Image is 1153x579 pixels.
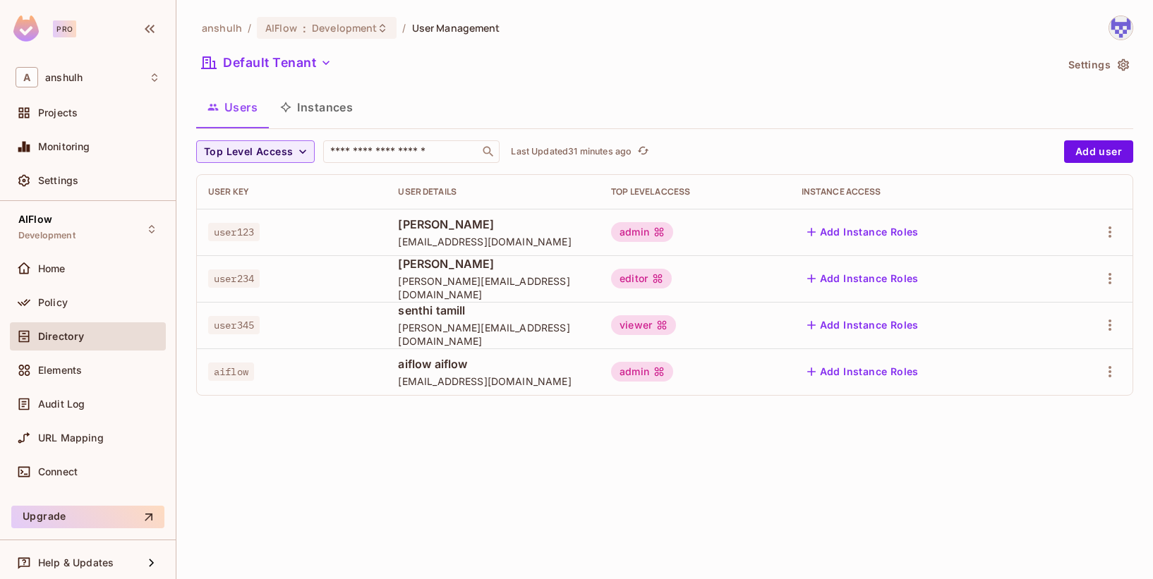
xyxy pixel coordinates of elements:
div: admin [611,362,673,382]
button: Add Instance Roles [802,267,924,290]
span: user345 [208,316,260,334]
span: Elements [38,365,82,376]
span: Help & Updates [38,557,114,568]
span: Connect [38,466,78,477]
span: A [16,67,38,87]
span: User Management [412,21,500,35]
button: Default Tenant [196,51,337,74]
span: Top Level Access [204,143,293,161]
span: Projects [38,107,78,118]
div: User Details [398,186,588,197]
span: aiflow [208,362,254,381]
span: Audit Log [38,398,85,410]
span: URL Mapping [38,432,104,444]
span: [PERSON_NAME][EMAIL_ADDRESS][DOMAIN_NAME] [398,274,588,301]
img: anshulh.work@gmail.com [1109,16,1133,39]
span: [PERSON_NAME][EMAIL_ADDRESS][DOMAIN_NAME] [398,321,588,348]
div: Top Level Access [611,186,778,197]
div: Instance Access [802,186,1040,197]
span: Workspace: anshulh [45,72,83,83]
span: [PERSON_NAME] [398,256,588,272]
div: Pro [53,20,76,37]
span: aiflow aiflow [398,356,588,372]
button: Add Instance Roles [802,314,924,336]
span: Click to refresh data [632,143,651,160]
span: refresh [637,145,649,159]
div: User Key [208,186,375,197]
div: admin [611,222,673,242]
div: editor [611,269,672,288]
button: Add Instance Roles [802,360,924,383]
span: [EMAIL_ADDRESS][DOMAIN_NAME] [398,235,588,248]
button: Instances [269,90,364,125]
span: : [302,23,307,34]
span: [EMAIL_ADDRESS][DOMAIN_NAME] [398,374,588,388]
span: user234 [208,269,260,288]
button: Settings [1063,54,1133,76]
span: Monitoring [38,141,90,152]
span: AIFlow [18,214,52,225]
button: Add user [1064,140,1133,163]
img: SReyMgAAAABJRU5ErkJggg== [13,16,39,42]
span: Settings [38,175,78,186]
span: Development [312,21,377,35]
button: refresh [634,143,651,160]
p: Last Updated 31 minutes ago [511,146,632,157]
div: viewer [611,315,676,335]
li: / [248,21,251,35]
span: Directory [38,331,84,342]
span: Policy [38,297,68,308]
span: AIFlow [265,21,297,35]
span: the active workspace [202,21,242,35]
span: [PERSON_NAME] [398,217,588,232]
button: Upgrade [11,506,164,528]
button: Top Level Access [196,140,315,163]
button: Users [196,90,269,125]
span: user123 [208,223,260,241]
span: Development [18,230,76,241]
span: Home [38,263,66,274]
li: / [402,21,406,35]
button: Add Instance Roles [802,221,924,243]
span: senthi tamill [398,303,588,318]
